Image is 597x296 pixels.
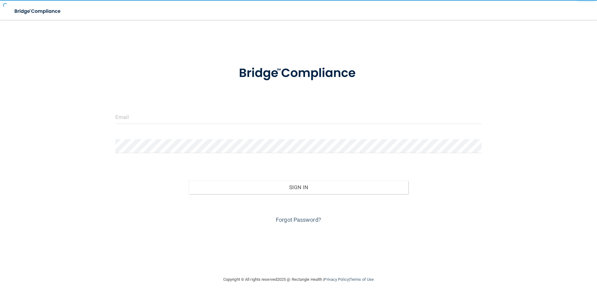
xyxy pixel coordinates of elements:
a: Forgot Password? [276,216,321,223]
input: Email [115,110,482,124]
a: Privacy Policy [324,277,349,282]
div: Copyright © All rights reserved 2025 @ Rectangle Health | | [185,270,412,289]
img: bridge_compliance_login_screen.278c3ca4.svg [226,57,371,89]
button: Sign In [189,180,409,194]
img: bridge_compliance_login_screen.278c3ca4.svg [9,5,67,18]
a: Terms of Use [350,277,374,282]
